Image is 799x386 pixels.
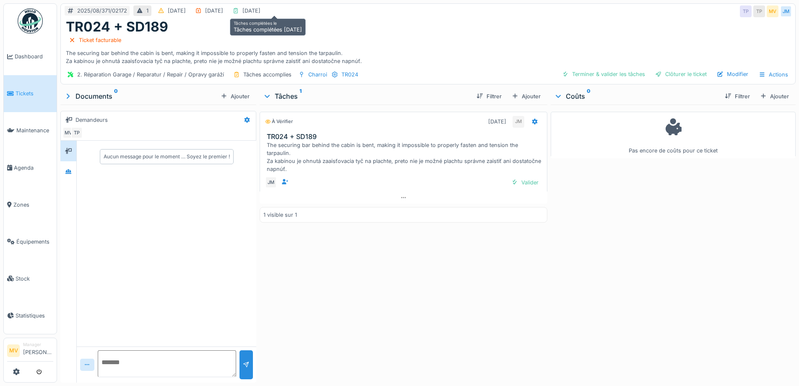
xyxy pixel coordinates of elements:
a: Maintenance [4,112,57,149]
a: Dashboard [4,38,57,75]
div: Charroi [308,71,327,79]
div: JM [780,5,792,17]
a: Zones [4,186,57,223]
div: [DATE] [242,7,260,15]
span: Agenda [14,164,53,172]
div: TR024 [341,71,358,79]
div: Ajouter [508,91,544,102]
div: Tâches complétées [DATE] [230,18,306,36]
div: Ajouter [217,91,253,102]
div: MV [62,127,74,139]
span: Statistiques [16,312,53,320]
sup: 0 [587,91,591,101]
li: [PERSON_NAME] [23,341,53,360]
div: Filtrer [721,91,753,102]
div: 2. Réparation Garage / Reparatur / Repair / Opravy garáží [77,71,224,79]
sup: 1 [299,91,302,101]
li: MV [7,344,20,357]
div: TP [71,127,83,139]
span: Équipements [16,238,53,246]
div: JM [513,116,524,128]
span: Tickets [16,89,53,97]
span: Zones [13,201,53,209]
h3: TR024 + SD189 [267,133,543,141]
div: Documents [64,91,217,101]
a: Statistiques [4,297,57,334]
div: Pas encore de coûts pour ce ticket [556,116,790,155]
div: Manager [23,341,53,348]
div: MV [767,5,778,17]
div: Ajouter [757,91,792,102]
div: À vérifier [265,118,293,125]
span: Dashboard [15,53,53,60]
div: TP [753,5,765,17]
div: TP [740,5,752,17]
a: Agenda [4,149,57,186]
div: Ticket facturable [79,36,121,44]
a: Équipements [4,223,57,260]
div: 1 visible sur 1 [263,211,297,219]
div: Valider [508,177,542,188]
div: Tâches accomplies [243,71,291,79]
div: Tâches [263,91,469,101]
sup: 0 [114,91,118,101]
div: 1 [146,7,148,15]
span: Maintenance [16,126,53,134]
img: Badge_color-CXgf-gQk.svg [18,8,43,34]
div: The securing bar behind the cabin is bent, making it impossible to properly fasten and tension th... [66,35,790,65]
div: JM [265,176,277,188]
a: Tickets [4,75,57,112]
div: Coûts [554,91,718,101]
div: Clôturer le ticket [652,68,710,80]
div: The securing bar behind the cabin is bent, making it impossible to properly fasten and tension th... [267,141,543,173]
a: Stock [4,260,57,297]
div: [DATE] [205,7,223,15]
h6: Tâches complétées le [234,21,302,26]
div: Aucun message pour le moment … Soyez le premier ! [104,153,230,160]
div: Demandeurs [75,116,108,124]
div: Filtrer [473,91,505,102]
div: Modifier [713,68,752,80]
div: Terminer & valider les tâches [559,68,648,80]
div: 2025/08/371/02172 [77,7,127,15]
div: [DATE] [488,118,506,126]
span: Stock [16,275,53,283]
div: [DATE] [168,7,186,15]
h1: TR024 + SD189 [66,19,168,35]
div: Actions [755,68,792,81]
a: MV Manager[PERSON_NAME] [7,341,53,362]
